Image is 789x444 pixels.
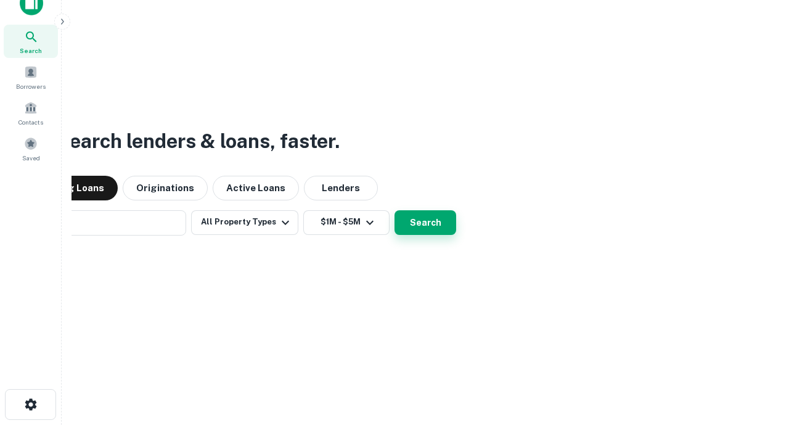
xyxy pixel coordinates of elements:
[303,210,390,235] button: $1M - $5M
[213,176,299,200] button: Active Loans
[56,126,340,156] h3: Search lenders & loans, faster.
[191,210,298,235] button: All Property Types
[304,176,378,200] button: Lenders
[4,60,58,94] a: Borrowers
[16,81,46,91] span: Borrowers
[20,46,42,55] span: Search
[4,25,58,58] a: Search
[22,153,40,163] span: Saved
[123,176,208,200] button: Originations
[4,96,58,129] a: Contacts
[727,345,789,405] iframe: Chat Widget
[18,117,43,127] span: Contacts
[4,132,58,165] a: Saved
[394,210,456,235] button: Search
